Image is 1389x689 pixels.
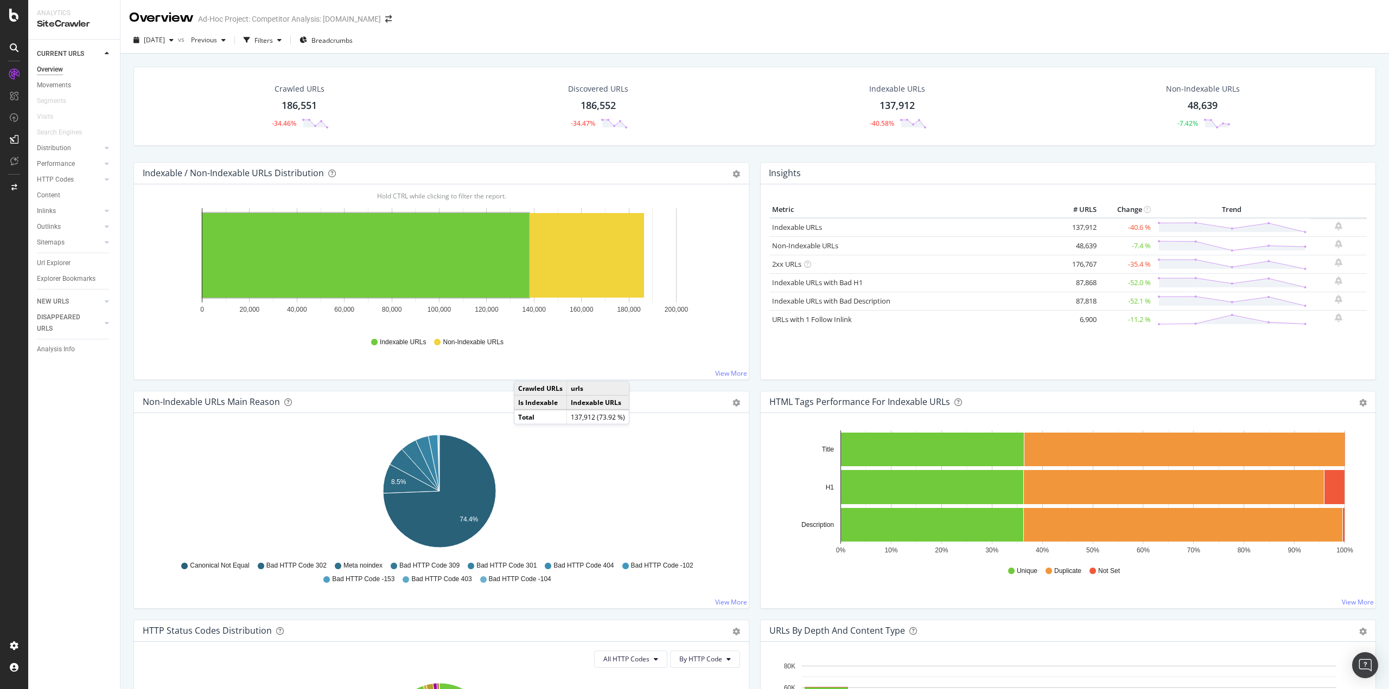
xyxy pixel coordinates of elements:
text: 10% [884,546,897,554]
button: Filters [239,31,286,49]
text: 74.4% [460,516,478,523]
a: Visits [37,111,64,123]
svg: A chart. [143,430,736,556]
div: gear [1359,628,1367,635]
div: Search Engines [37,127,82,138]
text: 180,000 [617,306,641,313]
span: Previous [187,35,217,44]
div: 186,552 [581,99,616,113]
td: -11.2 % [1099,310,1154,329]
div: Open Intercom Messenger [1352,652,1378,678]
h4: Insights [769,166,801,181]
span: Bad HTTP Code 403 [411,575,472,584]
text: 90% [1288,546,1301,554]
div: Segments [37,95,66,107]
text: 20,000 [240,306,260,313]
div: 137,912 [880,99,915,113]
span: Bad HTTP Code -102 [631,561,693,570]
a: Non-Indexable URLs [772,241,838,250]
a: DISAPPEARED URLS [37,312,101,334]
a: Indexable URLs with Bad Description [772,296,890,306]
div: Performance [37,158,75,170]
td: Is Indexable [514,395,567,410]
td: 137,912 [1056,218,1099,237]
div: gear [1359,399,1367,407]
a: Indexable URLs with Bad H1 [772,278,863,287]
td: 87,868 [1056,273,1099,292]
svg: A chart. [143,202,736,327]
span: Duplicate [1054,566,1081,576]
div: Ad-Hoc Project: Competitor Analysis: [DOMAIN_NAME] [198,14,381,24]
div: Sitemaps [37,237,65,248]
span: Non-Indexable URLs [443,338,503,347]
a: View More [715,597,747,607]
div: HTTP Status Codes Distribution [143,625,272,636]
button: Breadcrumbs [295,31,357,49]
text: Title [822,446,834,453]
div: Crawled URLs [275,83,324,94]
div: Indexable URLs [869,83,925,94]
span: All HTTP Codes [603,654,649,664]
span: Not Set [1098,566,1120,576]
text: 140,000 [523,306,546,313]
td: -52.0 % [1099,273,1154,292]
span: Bad HTTP Code 302 [266,561,327,570]
span: Bad HTTP Code -153 [332,575,394,584]
div: Filters [254,36,273,45]
text: 50% [1086,546,1099,554]
button: [DATE] [129,31,178,49]
span: vs [178,35,187,44]
text: 0% [836,546,846,554]
div: -34.46% [272,119,296,128]
div: Explorer Bookmarks [37,273,95,285]
div: Visits [37,111,53,123]
a: HTTP Codes [37,174,101,185]
td: -7.4 % [1099,236,1154,255]
a: Segments [37,95,77,107]
span: By HTTP Code [679,654,722,664]
a: Search Engines [37,127,93,138]
span: Bad HTTP Code 301 [476,561,537,570]
span: 2025 Sep. 23rd [144,35,165,44]
text: 70% [1187,546,1200,554]
a: 2xx URLs [772,259,801,269]
a: Analysis Info [37,344,112,355]
a: View More [1342,597,1374,607]
div: Inlinks [37,205,56,217]
button: All HTTP Codes [594,651,667,668]
text: Description [801,521,834,529]
td: -52.1 % [1099,292,1154,310]
div: gear [732,170,740,178]
span: Bad HTTP Code -104 [489,575,551,584]
div: HTML Tags Performance for Indexable URLs [769,396,950,407]
div: bell-plus [1335,295,1342,304]
div: A chart. [769,430,1363,556]
td: 6,900 [1056,310,1099,329]
div: -34.47% [571,119,595,128]
a: Performance [37,158,101,170]
div: URLs by Depth and Content Type [769,625,905,636]
div: Non-Indexable URLs [1166,83,1240,94]
text: 8.5% [391,478,406,486]
div: gear [732,628,740,635]
div: NEW URLS [37,296,69,307]
text: 100% [1336,546,1353,554]
div: bell-plus [1335,222,1342,230]
div: 48,639 [1188,99,1218,113]
text: 80% [1238,546,1251,554]
a: NEW URLS [37,296,101,307]
text: 20% [935,546,948,554]
td: -40.6 % [1099,218,1154,237]
text: 120,000 [475,306,499,313]
td: 176,767 [1056,255,1099,273]
th: Metric [769,202,1056,218]
a: URLs with 1 Follow Inlink [772,314,852,324]
div: Url Explorer [37,257,71,269]
a: Outlinks [37,221,101,233]
text: 100,000 [428,306,451,313]
th: # URLS [1056,202,1099,218]
span: Meta noindex [343,561,383,570]
td: urls [567,382,629,396]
